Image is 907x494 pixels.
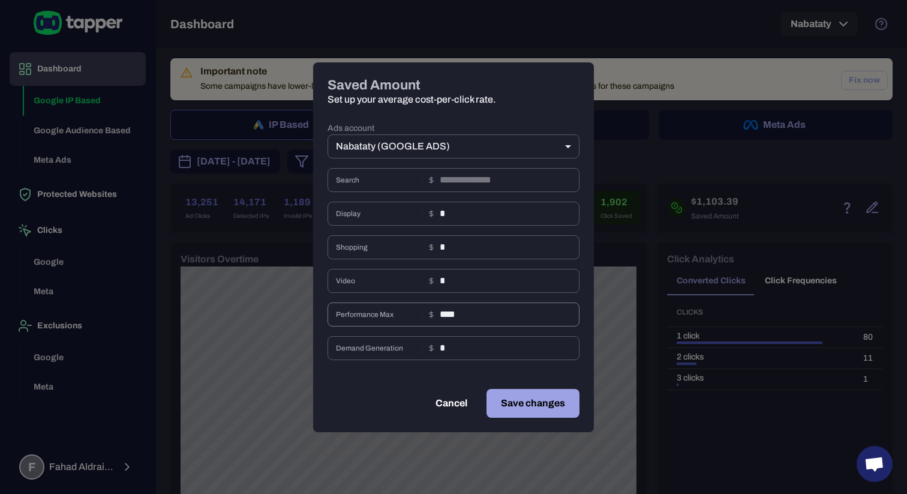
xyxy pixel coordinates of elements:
[328,94,579,106] p: Set up your average cost-per-click rate.
[328,134,579,158] div: Nabataty (GOOGLE ADS)
[421,389,482,418] button: Cancel
[336,343,418,353] span: Demand Generation
[857,446,893,482] a: Open chat
[328,122,579,134] label: Ads account
[501,396,565,411] span: Save changes
[336,276,418,286] span: Video
[336,209,418,218] span: Display
[336,310,418,319] span: Performance Max
[336,242,418,252] span: Shopping
[486,389,579,418] button: Save changes
[336,175,418,185] span: Search
[328,77,579,94] h4: Saved Amount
